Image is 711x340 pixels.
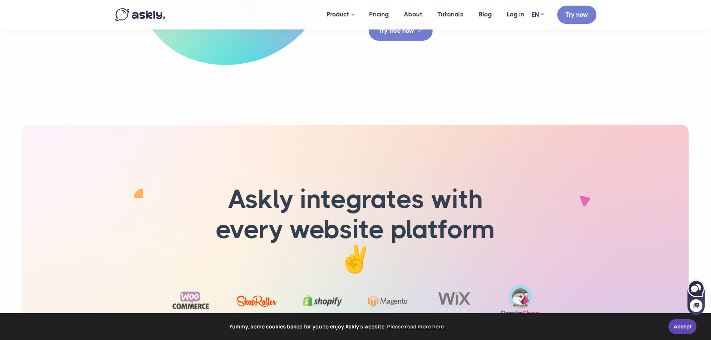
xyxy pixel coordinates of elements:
a: learn more about cookies [386,321,445,332]
img: Woocommerce [171,289,211,313]
img: Askly [115,8,165,21]
img: Shopify [303,290,343,312]
a: Try free now [369,21,433,41]
img: ShopRoller [237,296,277,307]
iframe: Askly chat [687,278,705,316]
img: prestashop [500,284,540,318]
img: Magento [368,295,408,307]
h1: Askly integrates with every website platform ✌️ [197,184,514,275]
a: Accept [668,319,696,334]
img: Wix [434,290,474,312]
a: EN [531,9,544,20]
span: Yummy, some cookies baked for you to enjoy Askly's website. [11,321,663,332]
a: Try now [557,6,596,24]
